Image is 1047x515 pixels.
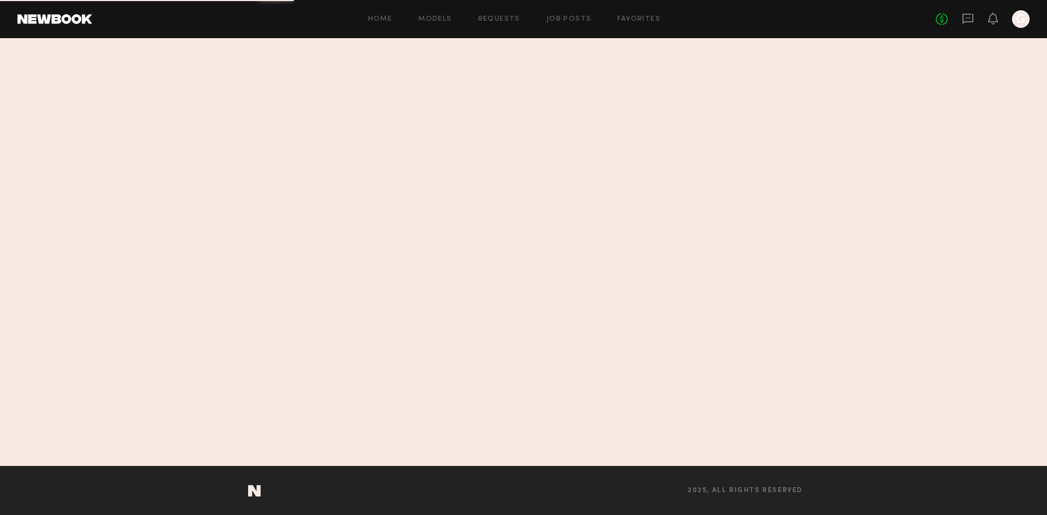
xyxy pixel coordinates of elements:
[368,16,393,23] a: Home
[478,16,520,23] a: Requests
[418,16,452,23] a: Models
[617,16,660,23] a: Favorites
[546,16,592,23] a: Job Posts
[688,487,803,494] span: 2025, all rights reserved
[1012,10,1030,28] a: G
